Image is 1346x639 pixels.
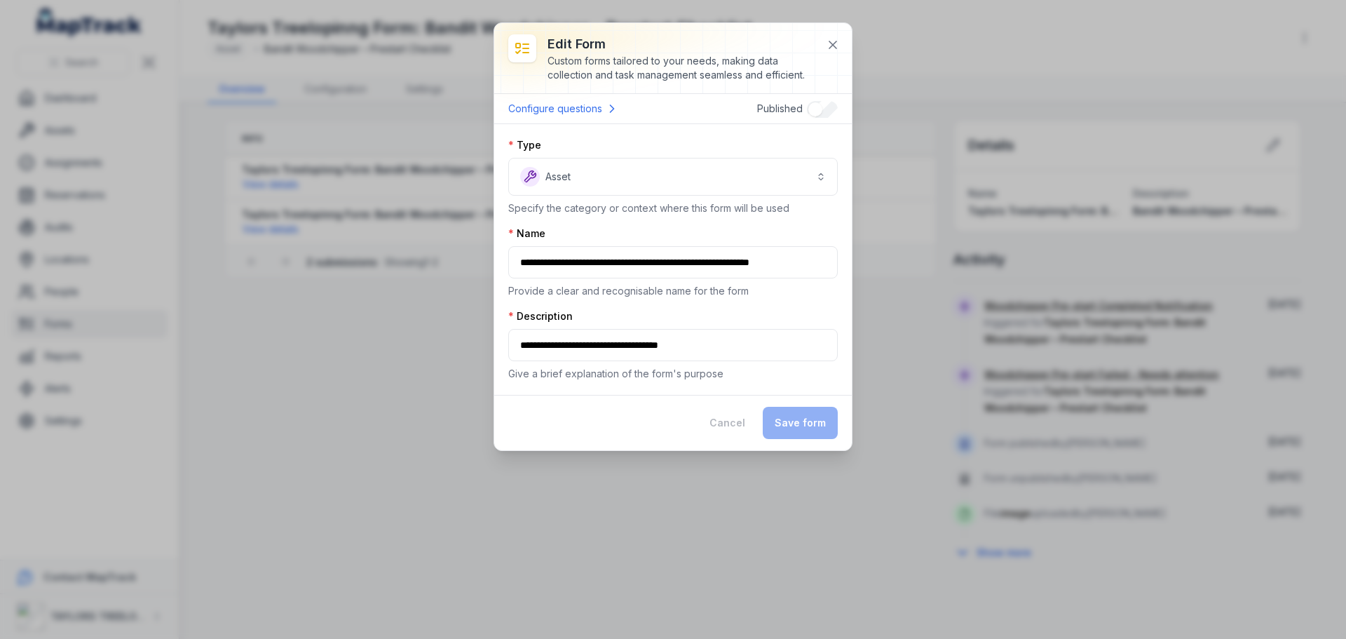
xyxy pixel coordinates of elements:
[508,201,838,215] p: Specify the category or context where this form will be used
[757,102,803,114] span: Published
[508,100,619,118] a: Configure questions
[508,284,838,298] p: Provide a clear and recognisable name for the form
[508,227,545,241] label: Name
[508,367,838,381] p: Give a brief explanation of the form's purpose
[508,309,573,323] label: Description
[548,34,815,54] h3: Edit form
[508,158,838,196] button: Asset
[548,54,815,82] div: Custom forms tailored to your needs, making data collection and task management seamless and effi...
[508,138,541,152] label: Type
